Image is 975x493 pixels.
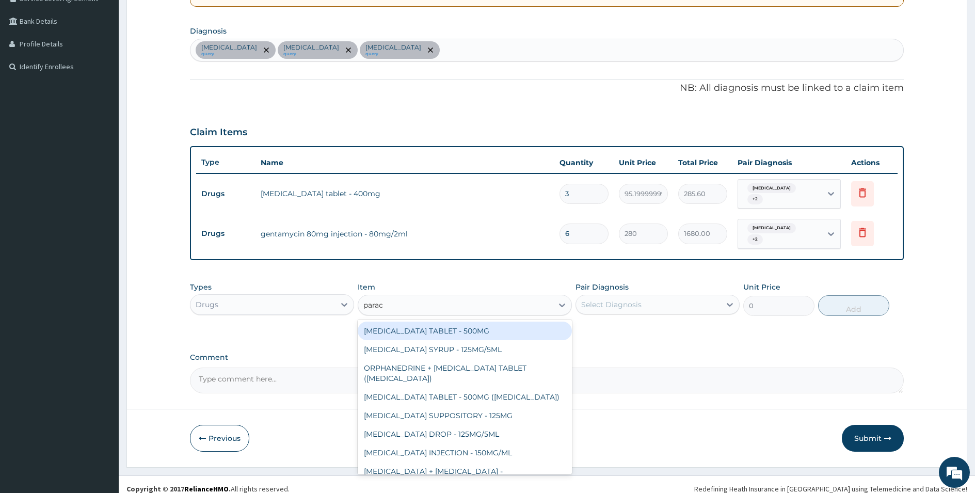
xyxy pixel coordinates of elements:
span: + 2 [747,234,763,245]
div: [MEDICAL_DATA] TABLET - 500MG [358,322,572,340]
th: Unit Price [614,152,673,173]
label: Item [358,282,375,292]
div: Drugs [196,299,218,310]
div: ORPHANEDRINE + [MEDICAL_DATA] TABLET ([MEDICAL_DATA]) [358,359,572,388]
p: NB: All diagnosis must be linked to a claim item [190,82,904,95]
td: Drugs [196,184,255,203]
label: Comment [190,353,904,362]
small: query [283,52,339,57]
span: [MEDICAL_DATA] [747,183,796,194]
th: Quantity [554,152,614,173]
div: Select Diagnosis [581,299,642,310]
span: + 2 [747,194,763,204]
div: [MEDICAL_DATA] + [MEDICAL_DATA] - 500MG/30MG(COCODAMOL) [358,462,572,491]
span: We're online! [60,130,142,234]
span: remove selection option [262,45,271,55]
div: Chat with us now [54,58,173,71]
td: Drugs [196,224,255,243]
div: [MEDICAL_DATA] SUPPOSITORY - 125MG [358,406,572,425]
p: [MEDICAL_DATA] [283,43,339,52]
th: Actions [846,152,898,173]
h3: Claim Items [190,127,247,138]
th: Pair Diagnosis [732,152,846,173]
div: [MEDICAL_DATA] DROP - 125MG/5ML [358,425,572,443]
span: remove selection option [426,45,435,55]
label: Pair Diagnosis [576,282,629,292]
th: Name [255,152,554,173]
label: Types [190,283,212,292]
div: [MEDICAL_DATA] TABLET - 500MG ([MEDICAL_DATA]) [358,388,572,406]
button: Submit [842,425,904,452]
button: Add [818,295,889,316]
div: Minimize live chat window [169,5,194,30]
label: Diagnosis [190,26,227,36]
th: Type [196,153,255,172]
th: Total Price [673,152,732,173]
textarea: Type your message and hit 'Enter' [5,282,197,318]
small: query [201,52,257,57]
img: d_794563401_company_1708531726252_794563401 [19,52,42,77]
div: [MEDICAL_DATA] INJECTION - 150MG/ML [358,443,572,462]
td: gentamycin 80mg injection - 80mg/2ml [255,224,554,244]
label: Unit Price [743,282,780,292]
p: [MEDICAL_DATA] [201,43,257,52]
small: query [365,52,421,57]
td: [MEDICAL_DATA] tablet - 400mg [255,183,554,204]
div: [MEDICAL_DATA] SYRUP - 125MG/5ML [358,340,572,359]
button: Previous [190,425,249,452]
p: [MEDICAL_DATA] [365,43,421,52]
span: remove selection option [344,45,353,55]
span: [MEDICAL_DATA] [747,223,796,233]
